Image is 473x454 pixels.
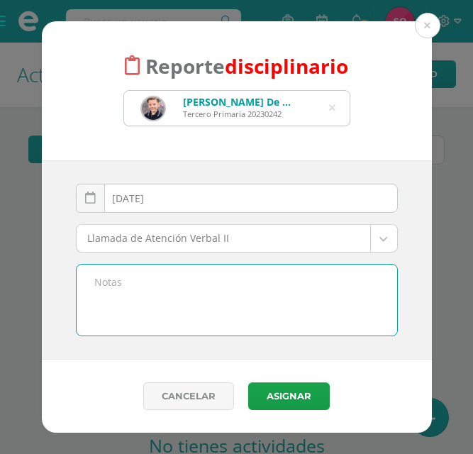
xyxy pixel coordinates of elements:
input: Busca un estudiante aquí... [124,91,350,126]
div: [PERSON_NAME] De La [PERSON_NAME] [183,95,293,109]
a: Llamada de Atención Verbal II [77,225,397,252]
div: Tercero Primaria 20230242 [183,109,293,119]
span: Reporte [145,52,348,79]
img: 5870b78af57b692996231a2289c3392b.png [142,97,165,120]
button: Asignar [248,382,330,410]
font: disciplinario [225,52,348,79]
span: Llamada de Atención Verbal II [87,225,360,252]
a: Cancelar [143,382,234,410]
button: Close (Esc) [415,13,440,38]
input: Fecha de ocurrencia [77,184,397,212]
